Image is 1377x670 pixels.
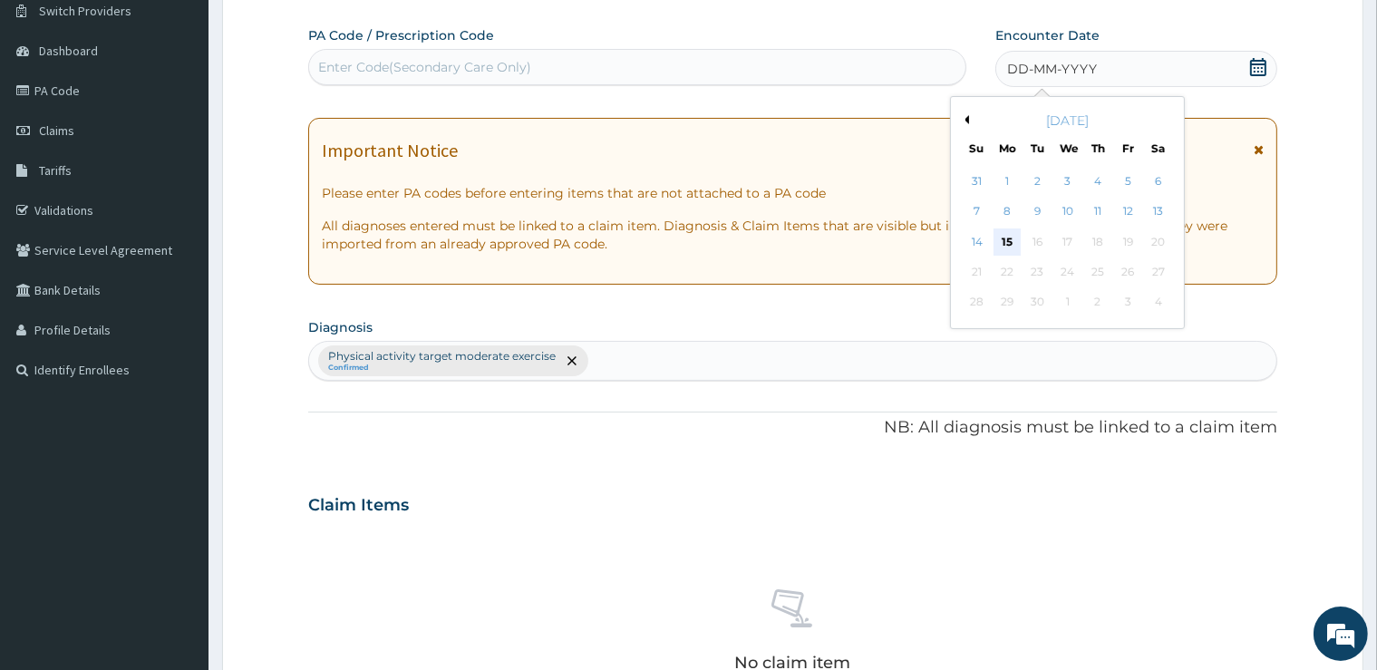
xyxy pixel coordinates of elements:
textarea: Type your message and hit 'Enter' [9,463,345,527]
div: Not available Tuesday, September 16th, 2025 [1023,228,1051,256]
div: We [1060,141,1075,156]
p: NB: All diagnosis must be linked to a claim item [308,416,1276,440]
span: We're online! [105,212,250,395]
div: Fr [1120,141,1136,156]
div: Choose Sunday, September 14th, 2025 [963,228,990,256]
div: Choose Sunday, September 7th, 2025 [963,199,990,226]
div: Not available Friday, September 26th, 2025 [1114,258,1141,286]
div: Choose Monday, September 8th, 2025 [994,199,1021,226]
div: Not available Saturday, September 20th, 2025 [1144,228,1171,256]
div: Not available Thursday, September 25th, 2025 [1084,258,1111,286]
div: [DATE] [958,112,1177,130]
div: Not available Sunday, September 28th, 2025 [963,289,990,316]
div: Mo [999,141,1014,156]
span: Tariffs [39,162,72,179]
div: Sa [1150,141,1166,156]
div: Not available Thursday, October 2nd, 2025 [1084,289,1111,316]
div: Not available Sunday, September 21st, 2025 [963,258,990,286]
div: Not available Monday, September 22nd, 2025 [994,258,1021,286]
div: Choose Saturday, September 13th, 2025 [1144,199,1171,226]
div: Not available Wednesday, October 1st, 2025 [1053,289,1081,316]
div: Choose Friday, September 5th, 2025 [1114,168,1141,195]
div: Not available Monday, September 29th, 2025 [994,289,1021,316]
label: Encounter Date [995,26,1100,44]
div: Not available Wednesday, September 24th, 2025 [1053,258,1081,286]
label: Diagnosis [308,318,373,336]
span: Switch Providers [39,3,131,19]
div: Chat with us now [94,102,305,125]
div: Choose Monday, September 15th, 2025 [994,228,1021,256]
div: Choose Saturday, September 6th, 2025 [1144,168,1171,195]
div: Choose Thursday, September 4th, 2025 [1084,168,1111,195]
img: d_794563401_company_1708531726252_794563401 [34,91,73,136]
h1: Important Notice [322,141,458,160]
div: month 2025-09 [962,167,1173,318]
div: Choose Sunday, August 31st, 2025 [963,168,990,195]
div: Choose Monday, September 1st, 2025 [994,168,1021,195]
div: Choose Tuesday, September 9th, 2025 [1023,199,1051,226]
p: All diagnoses entered must be linked to a claim item. Diagnosis & Claim Items that are visible bu... [322,217,1263,253]
div: Not available Saturday, October 4th, 2025 [1144,289,1171,316]
div: Enter Code(Secondary Care Only) [318,58,531,76]
div: Not available Tuesday, September 23rd, 2025 [1023,258,1051,286]
div: Tu [1029,141,1044,156]
span: DD-MM-YYYY [1007,60,1097,78]
div: Not available Friday, October 3rd, 2025 [1114,289,1141,316]
div: Th [1090,141,1105,156]
div: Choose Wednesday, September 3rd, 2025 [1053,168,1081,195]
label: PA Code / Prescription Code [308,26,494,44]
div: Not available Tuesday, September 30th, 2025 [1023,289,1051,316]
div: Not available Thursday, September 18th, 2025 [1084,228,1111,256]
h3: Claim Items [308,496,409,516]
button: Previous Month [960,115,969,124]
div: Not available Wednesday, September 17th, 2025 [1053,228,1081,256]
p: Please enter PA codes before entering items that are not attached to a PA code [322,184,1263,202]
div: Minimize live chat window [297,9,341,53]
div: Choose Friday, September 12th, 2025 [1114,199,1141,226]
div: Not available Saturday, September 27th, 2025 [1144,258,1171,286]
div: Choose Wednesday, September 10th, 2025 [1053,199,1081,226]
span: Claims [39,122,74,139]
span: Dashboard [39,43,98,59]
div: Not available Friday, September 19th, 2025 [1114,228,1141,256]
div: Choose Thursday, September 11th, 2025 [1084,199,1111,226]
div: Su [968,141,984,156]
div: Choose Tuesday, September 2nd, 2025 [1023,168,1051,195]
